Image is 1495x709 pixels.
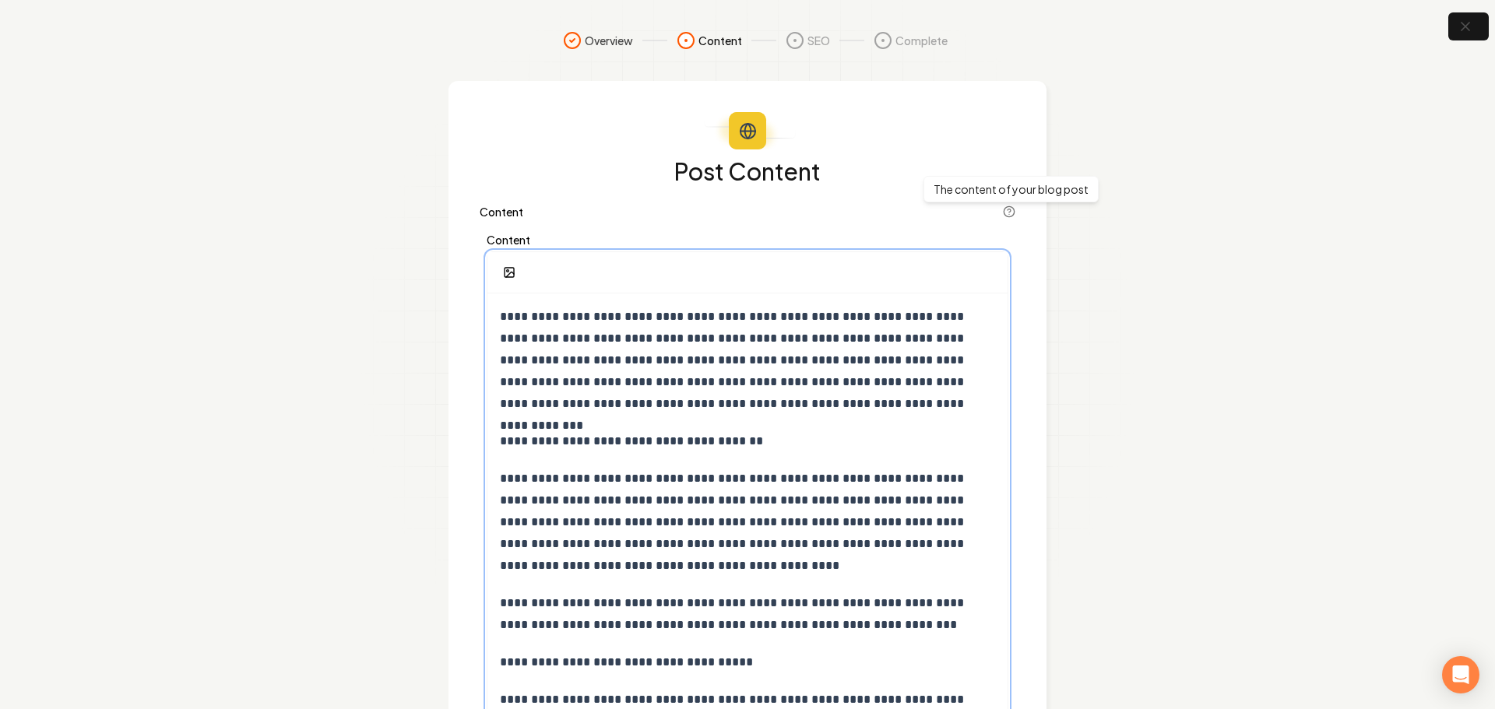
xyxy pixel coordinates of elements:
span: Complete [895,33,948,48]
label: Content [487,234,1008,245]
div: The content of your blog post [923,176,1099,202]
label: Content [480,206,523,217]
span: Overview [585,33,633,48]
span: Content [698,33,742,48]
span: SEO [807,33,830,48]
h1: Post Content [480,159,1015,184]
button: Add Image [494,258,525,286]
div: Open Intercom Messenger [1442,656,1479,693]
